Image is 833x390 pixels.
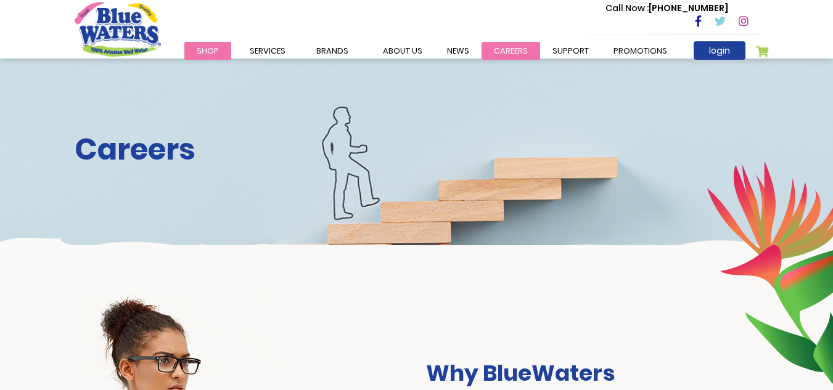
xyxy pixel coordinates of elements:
h3: Why BlueWaters [426,360,759,386]
a: store logo [75,2,161,56]
span: Shop [197,45,219,57]
span: Call Now : [605,2,649,14]
a: support [540,42,601,60]
img: career-intro-leaves.png [707,161,833,384]
a: careers [482,42,540,60]
a: News [435,42,482,60]
a: login [694,41,745,60]
h2: Careers [75,132,759,168]
a: about us [371,42,435,60]
span: Services [250,45,285,57]
p: [PHONE_NUMBER] [605,2,728,15]
span: Brands [316,45,348,57]
a: Promotions [601,42,679,60]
